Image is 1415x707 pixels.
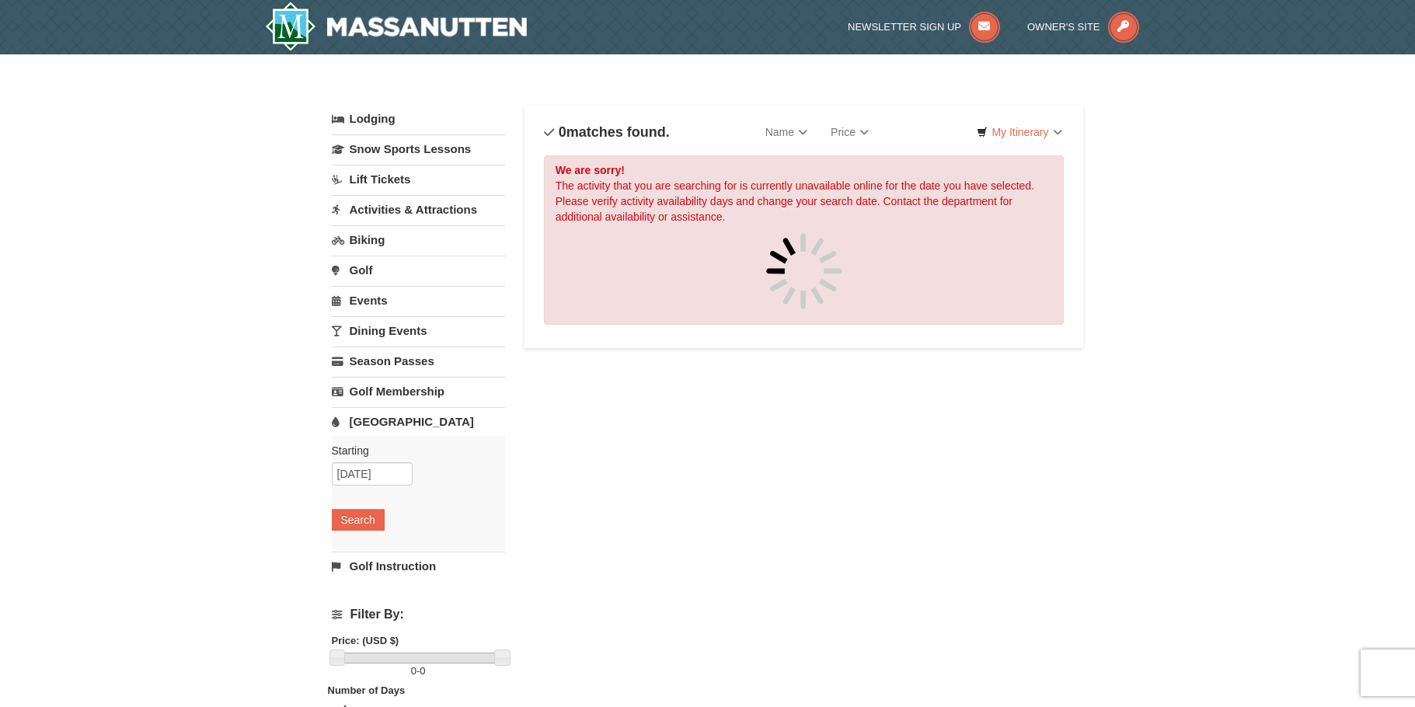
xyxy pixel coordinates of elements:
a: Owner's Site [1027,21,1139,33]
a: Name [754,117,819,148]
a: Snow Sports Lessons [332,134,505,163]
a: Golf [332,256,505,284]
a: Golf Instruction [332,552,505,580]
span: 0 [559,124,566,140]
a: Lodging [332,105,505,133]
a: Activities & Attractions [332,195,505,224]
span: 0 [420,665,425,677]
div: The activity that you are searching for is currently unavailable online for the date you have sel... [544,155,1065,325]
strong: We are sorry! [556,164,625,176]
a: Events [332,286,505,315]
span: 0 [411,665,416,677]
a: Massanutten Resort [265,2,528,51]
a: Price [819,117,880,148]
a: Lift Tickets [332,165,505,193]
h4: Filter By: [332,608,505,622]
label: - [332,663,505,679]
a: [GEOGRAPHIC_DATA] [332,407,505,436]
label: Starting [332,443,493,458]
a: My Itinerary [967,120,1072,144]
a: Dining Events [332,316,505,345]
span: Newsletter Sign Up [848,21,961,33]
h4: matches found. [544,124,670,140]
button: Search [332,509,385,531]
img: spinner.gif [765,232,843,310]
img: Massanutten Resort Logo [265,2,528,51]
a: Golf Membership [332,377,505,406]
span: Owner's Site [1027,21,1100,33]
a: Newsletter Sign Up [848,21,1000,33]
a: Season Passes [332,347,505,375]
a: Biking [332,225,505,254]
strong: Number of Days [328,684,406,696]
strong: Price: (USD $) [332,635,399,646]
